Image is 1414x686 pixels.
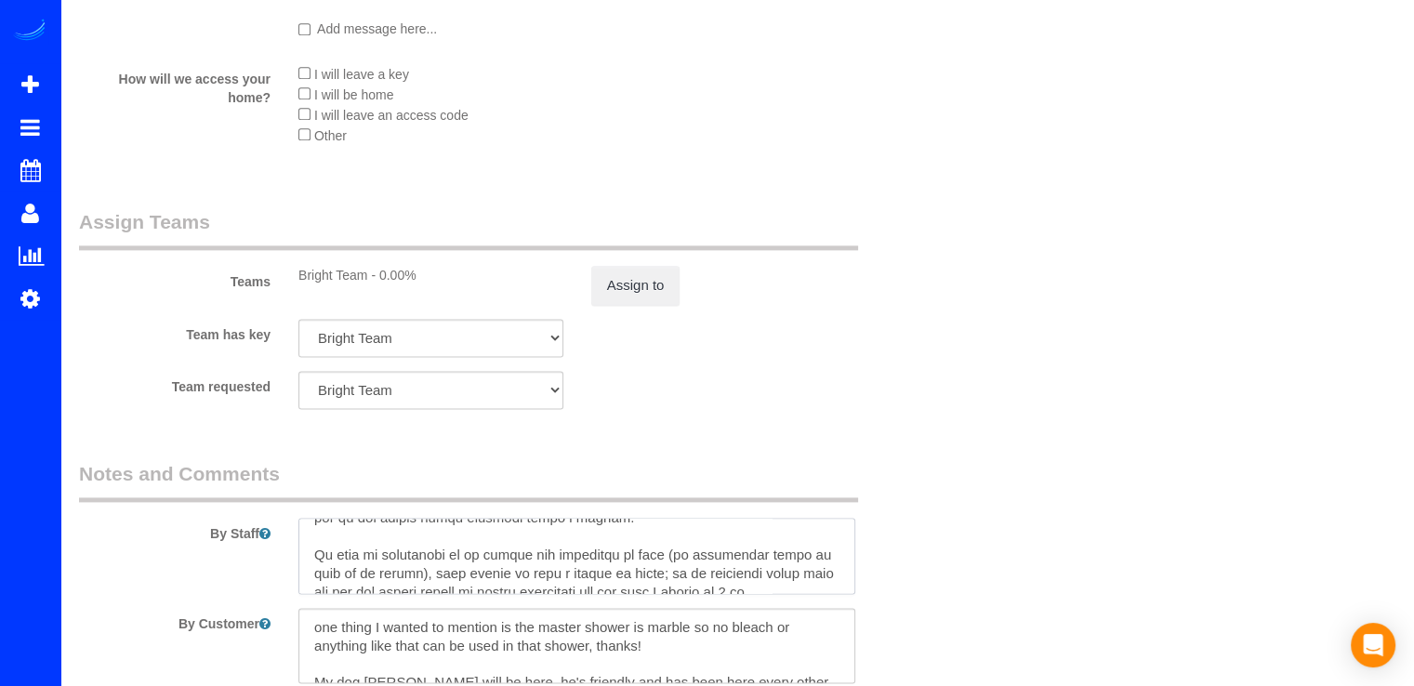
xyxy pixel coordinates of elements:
[65,518,284,543] label: By Staff
[314,128,347,143] span: Other
[65,266,284,291] label: Teams
[317,20,437,38] p: Add message here...
[79,208,858,250] legend: Assign Teams
[591,266,681,305] button: Assign to
[314,108,469,123] span: I will leave an access code
[11,19,48,45] img: Automaid Logo
[65,371,284,396] label: Team requested
[65,63,284,107] label: How will we access your home?
[298,266,563,284] div: Bright Team - 0.00%
[1351,623,1395,667] div: Open Intercom Messenger
[65,608,284,633] label: By Customer
[79,460,858,502] legend: Notes and Comments
[314,87,394,102] span: I will be home
[65,319,284,344] label: Team has key
[314,67,409,82] span: I will leave a key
